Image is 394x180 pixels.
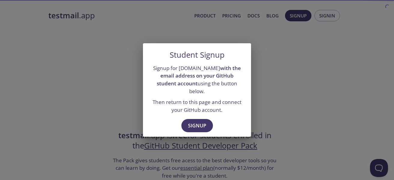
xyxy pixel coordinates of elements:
p: Then return to this page and connect your GitHub account. [150,98,244,114]
p: Signup for [DOMAIN_NAME] using the button below. [150,64,244,95]
span: Signup [188,121,206,130]
button: Signup [181,119,213,132]
strong: with the email address on your GitHub student account [157,65,241,87]
h5: Student Signup [170,50,225,59]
